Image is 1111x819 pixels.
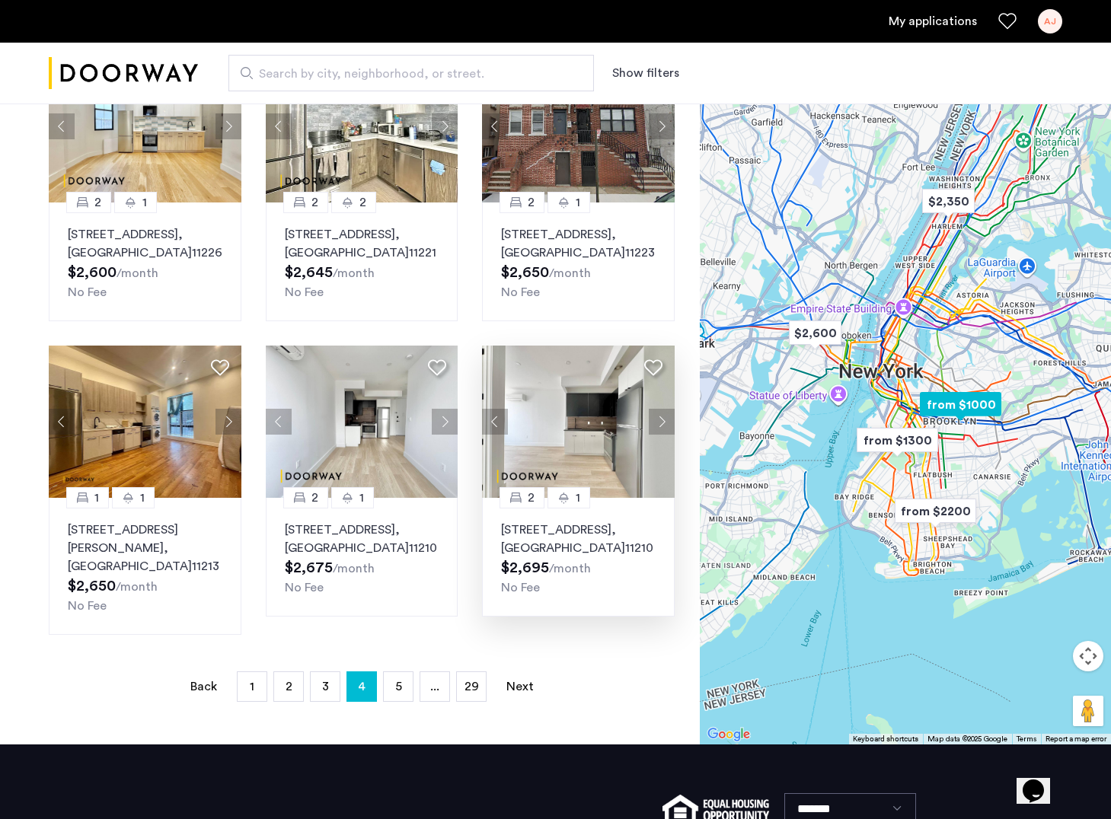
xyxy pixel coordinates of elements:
span: 1 [94,489,99,507]
p: [STREET_ADDRESS] 11223 [501,225,656,262]
nav: Pagination [49,671,675,702]
span: 2 [286,680,292,693]
img: 2016_638583384425549460.jpeg [49,346,241,498]
span: 1 [576,193,580,212]
button: Previous apartment [266,409,292,435]
button: Next apartment [215,113,241,139]
span: No Fee [501,582,540,594]
sub: /month [333,562,375,575]
a: Terms [1017,734,1036,744]
a: Cazamio logo [49,45,198,102]
span: 1 [359,489,364,507]
button: Previous apartment [266,113,292,139]
sub: /month [549,562,591,575]
img: dc6efc1f-24ba-4395-9182-45437e21be9a_638906327222857219.jpeg [49,50,241,202]
span: No Fee [68,286,107,298]
p: [STREET_ADDRESS] 11221 [285,225,439,262]
span: 1 [250,680,254,693]
button: Previous apartment [482,409,508,435]
button: Next apartment [649,113,675,139]
div: AJ [1038,9,1062,33]
p: [STREET_ADDRESS] 11210 [501,521,656,557]
button: Previous apartment [482,113,508,139]
span: 4 [358,674,366,699]
a: 21[STREET_ADDRESS], [GEOGRAPHIC_DATA]11210No Fee [482,498,675,617]
a: Report a map error [1046,734,1106,744]
button: Next apartment [649,409,675,435]
sub: /month [549,267,591,279]
a: Back [188,672,219,701]
a: 11[STREET_ADDRESS][PERSON_NAME], [GEOGRAPHIC_DATA]11213No Fee [49,498,241,635]
img: dc6efc1f-24ba-4395-9182-45437e21be9a_638859569518305422.jpeg [482,346,675,498]
input: Apartment Search [228,55,594,91]
span: 1 [142,193,147,212]
a: 21[STREET_ADDRESS], [GEOGRAPHIC_DATA]11210No Fee [266,498,458,617]
span: No Fee [285,582,324,594]
span: No Fee [501,286,540,298]
button: Next apartment [215,409,241,435]
span: Map data ©2025 Google [927,735,1007,743]
span: $2,675 [285,560,333,575]
div: $2,600 [783,316,848,350]
span: 3 [322,680,329,693]
span: 1 [140,489,145,507]
span: No Fee [285,286,324,298]
p: [STREET_ADDRESS] 11210 [285,521,439,557]
span: 2 [311,193,318,212]
div: from $1300 [851,423,944,457]
div: from $1000 [914,387,1007,422]
span: 29 [465,680,479,693]
iframe: chat widget [1017,758,1065,804]
a: Next [505,672,535,701]
span: 2 [94,193,101,212]
p: [STREET_ADDRESS] 11226 [68,225,222,262]
img: 4f6b9112-ac7c-4443-895b-e950d3f5df76_638850710732620540.png [266,50,458,202]
div: from $2200 [889,494,982,528]
button: Drag Pegman onto the map to open Street View [1073,696,1103,726]
a: My application [889,12,977,30]
sub: /month [116,581,158,593]
a: 21[STREET_ADDRESS], [GEOGRAPHIC_DATA]11223No Fee [482,202,675,321]
button: Previous apartment [49,113,75,139]
div: $2,350 [916,184,981,218]
sub: /month [117,267,158,279]
span: 2 [528,193,535,212]
button: Next apartment [432,409,458,435]
span: 2 [359,193,366,212]
span: $2,650 [501,265,549,280]
span: 2 [528,489,535,507]
button: Show or hide filters [612,64,679,82]
sub: /month [333,267,375,279]
span: Search by city, neighborhood, or street. [259,65,551,83]
span: $2,600 [68,265,117,280]
span: $2,650 [68,578,116,594]
span: $2,645 [285,265,333,280]
button: Next apartment [432,113,458,139]
button: Keyboard shortcuts [853,734,918,744]
img: Google [704,725,754,744]
a: Favorites [998,12,1017,30]
img: 2016_638484664599997863.jpeg [482,50,675,202]
span: 1 [576,489,580,507]
img: dc6efc1f-24ba-4395-9182-45437e21be9a_638881883641702966.jpeg [266,346,458,498]
span: ... [430,680,439,693]
span: 5 [395,680,402,693]
a: Open this area in Google Maps (opens a new window) [704,725,754,744]
p: [STREET_ADDRESS][PERSON_NAME] 11213 [68,521,222,575]
a: 22[STREET_ADDRESS], [GEOGRAPHIC_DATA]11221No Fee [266,202,458,321]
button: Previous apartment [49,409,75,435]
button: Map camera controls [1073,641,1103,671]
a: 21[STREET_ADDRESS], [GEOGRAPHIC_DATA]11226No Fee [49,202,241,321]
img: logo [49,45,198,102]
span: $2,695 [501,560,549,575]
span: No Fee [68,600,107,612]
span: 2 [311,489,318,507]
